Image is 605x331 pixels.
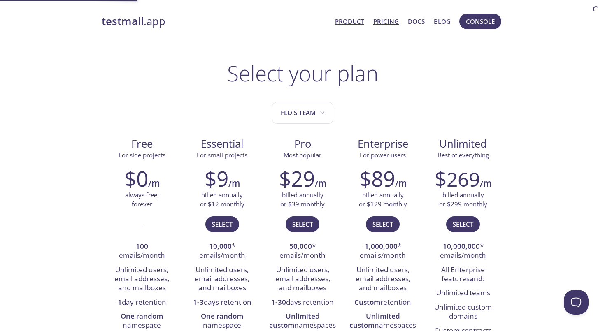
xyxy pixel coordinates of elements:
li: Unlimited users, email addresses, and mailboxes [108,263,176,296]
li: * emails/month [429,240,497,263]
a: testmail.app [102,14,328,28]
li: Unlimited users, email addresses, and mailboxes [188,263,256,296]
li: retention [349,296,417,310]
p: always free, forever [125,191,159,208]
li: Unlimited teams [429,286,497,300]
a: Pricing [373,16,399,27]
strong: One random [201,311,243,321]
span: For side projects [119,151,165,159]
strong: 1 [118,297,122,307]
h6: /m [228,176,240,190]
button: Flo's team [272,102,333,124]
span: Select [212,219,233,229]
h1: Select your plan [227,61,378,86]
h2: $9 [205,166,228,191]
span: Pro [269,137,336,151]
li: * emails/month [188,240,256,263]
h2: $ [435,166,480,191]
h6: /m [395,176,407,190]
li: Unlimited users, email addresses, and mailboxes [268,263,336,296]
li: days retention [268,296,336,310]
strong: Custom [354,297,380,307]
h6: /m [148,176,160,190]
span: Unlimited [439,137,487,151]
h2: $89 [359,166,395,191]
strong: 50,000 [289,241,312,251]
strong: 1-30 [271,297,286,307]
a: Product [335,16,364,27]
a: Blog [434,16,451,27]
h6: /m [315,176,326,190]
strong: 100 [136,241,148,251]
p: billed annually or $299 monthly [439,191,487,208]
strong: Unlimited custom [349,311,400,330]
strong: and [470,274,483,283]
span: Console [466,16,495,27]
h2: $0 [124,166,148,191]
li: emails/month [108,240,176,263]
strong: Unlimited custom [269,311,320,330]
p: billed annually or $39 monthly [280,191,325,208]
button: Select [446,216,480,232]
span: For power users [360,151,406,159]
h6: /m [480,176,491,190]
p: billed annually or $129 monthly [359,191,407,208]
span: Select [453,219,473,229]
strong: 1-3 [193,297,204,307]
span: Essential [188,137,256,151]
button: Select [286,216,319,232]
button: Select [366,216,400,232]
strong: One random [121,311,163,321]
li: All Enterprise features : [429,263,497,287]
span: Best of everything [437,151,489,159]
span: Enterprise [349,137,417,151]
iframe: Help Scout Beacon - Open [564,290,589,315]
li: day retention [108,296,176,310]
li: Unlimited users, email addresses, and mailboxes [349,263,417,296]
strong: 1,000,000 [365,241,398,251]
h2: $29 [279,166,315,191]
span: 269 [447,166,480,192]
span: Most popular [284,151,321,159]
strong: testmail [102,14,144,28]
strong: 10,000,000 [443,241,480,251]
span: Free [108,137,175,151]
li: Unlimited custom domains [429,301,497,324]
strong: 10,000 [209,241,232,251]
button: Select [205,216,239,232]
button: Console [459,14,501,29]
p: billed annually or $12 monthly [200,191,244,208]
span: For small projects [197,151,247,159]
li: * emails/month [268,240,336,263]
span: Select [372,219,393,229]
span: Select [292,219,313,229]
a: Docs [408,16,425,27]
span: Flo's team [281,107,326,118]
li: days retention [188,296,256,310]
li: * emails/month [349,240,417,263]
